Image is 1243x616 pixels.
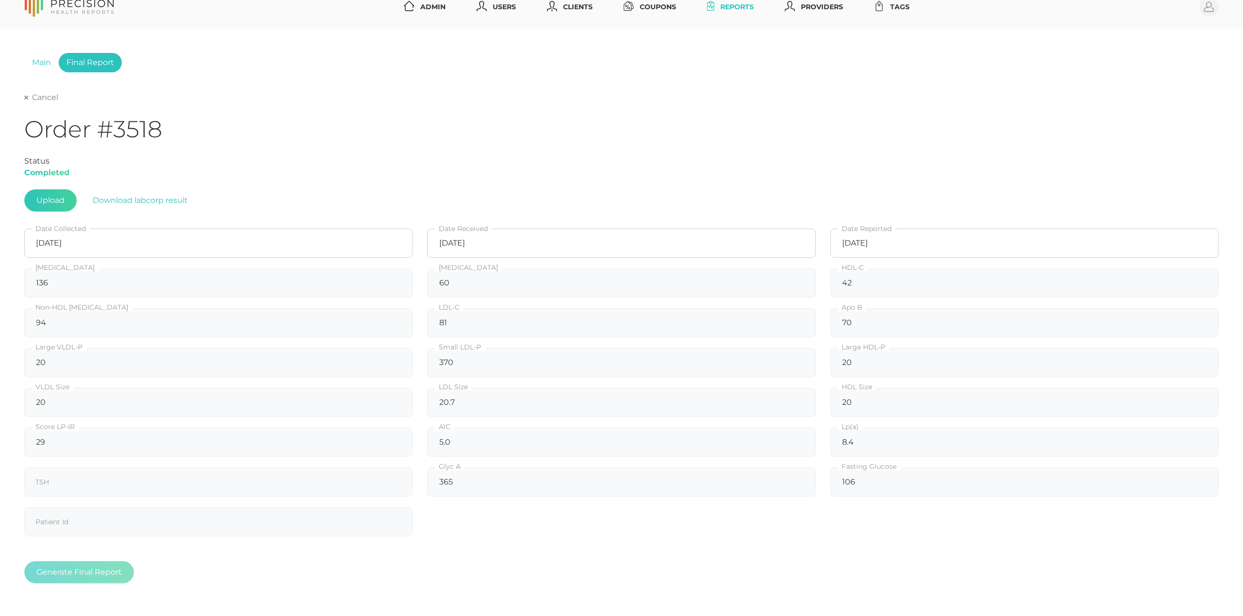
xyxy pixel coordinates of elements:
input: Select date [24,229,413,258]
input: Select date [830,229,1219,258]
input: VLDL Size [24,388,413,417]
input: Lp(a) [830,428,1219,457]
button: Download labcorp result [81,189,200,212]
input: Select date [427,229,815,258]
input: Glyc A [427,467,815,497]
input: A1C [427,428,815,457]
span: Completed [24,168,69,177]
input: Triglycerides [427,268,815,298]
input: HDL Size [830,388,1219,417]
input: Apo B [830,308,1219,337]
button: Generate Final Report [24,561,134,583]
div: Status [24,155,1219,167]
input: Fasting Glucose [830,467,1219,497]
input: Large VLDL-P [24,348,413,377]
input: LDL Size [427,388,815,417]
input: Cholesterol [24,268,413,298]
input: Small LDL-P [427,348,815,377]
h1: Order #3518 [24,115,1219,144]
input: Non-HDL Cholesterol [24,308,413,337]
input: HDL-C [830,268,1219,298]
input: Patient Id [24,507,413,536]
input: Score LP-IR [24,428,413,457]
span: Upload [24,189,77,212]
a: Main [24,53,59,72]
input: HDL-P [830,348,1219,377]
input: TSH [24,467,413,497]
a: Final Report [59,53,122,72]
input: LDL-C [427,308,815,337]
a: Cancel [24,93,58,102]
